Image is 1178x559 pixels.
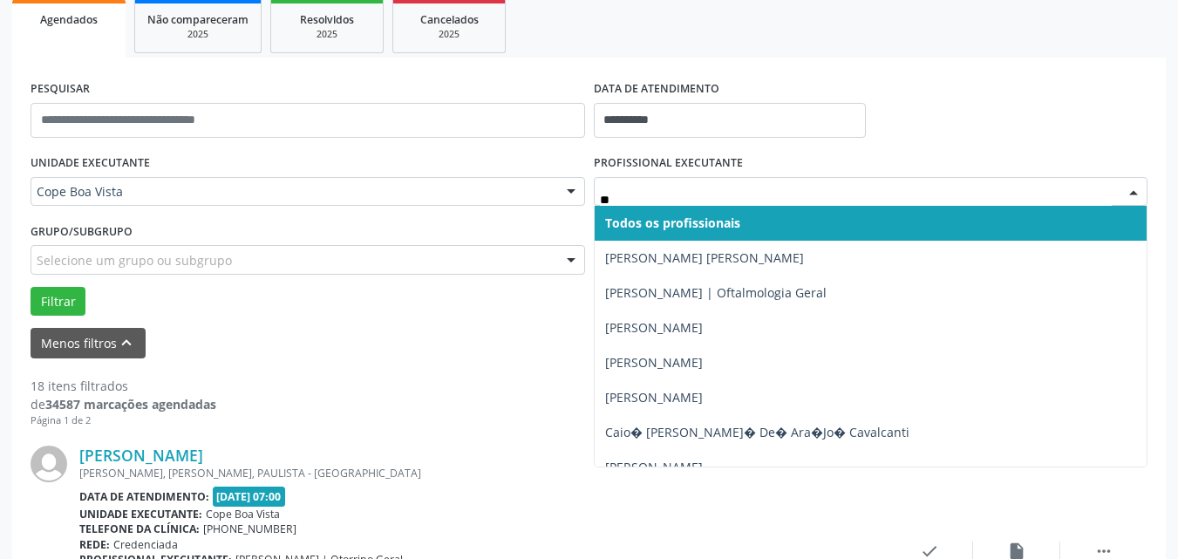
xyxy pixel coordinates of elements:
[594,76,719,103] label: DATA DE ATENDIMENTO
[206,507,280,522] span: Cope Boa Vista
[605,319,703,336] span: [PERSON_NAME]
[113,537,178,552] span: Credenciada
[147,28,249,41] div: 2025
[37,251,232,269] span: Selecione um grupo ou subgrupo
[605,354,703,371] span: [PERSON_NAME]
[31,218,133,245] label: Grupo/Subgrupo
[31,328,146,358] button: Menos filtroskeyboard_arrow_up
[605,424,909,440] span: Caio� [PERSON_NAME]� De� Ara�Jo� Cavalcanti
[605,284,827,301] span: [PERSON_NAME] | Oftalmologia Geral
[79,522,200,536] b: Telefone da clínica:
[605,215,740,231] span: Todos os profissionais
[203,522,296,536] span: [PHONE_NUMBER]
[45,396,216,412] strong: 34587 marcações agendadas
[79,466,886,481] div: [PERSON_NAME], [PERSON_NAME], PAULISTA - [GEOGRAPHIC_DATA]
[79,507,202,522] b: Unidade executante:
[283,28,371,41] div: 2025
[405,28,493,41] div: 2025
[37,183,549,201] span: Cope Boa Vista
[213,487,286,507] span: [DATE] 07:00
[31,413,216,428] div: Página 1 de 2
[79,537,110,552] b: Rede:
[594,150,743,177] label: PROFISSIONAL EXECUTANTE
[31,446,67,482] img: img
[79,489,209,504] b: Data de atendimento:
[147,12,249,27] span: Não compareceram
[31,377,216,395] div: 18 itens filtrados
[420,12,479,27] span: Cancelados
[31,76,90,103] label: PESQUISAR
[605,459,703,475] span: [PERSON_NAME]
[31,150,150,177] label: UNIDADE EXECUTANTE
[117,333,136,352] i: keyboard_arrow_up
[31,395,216,413] div: de
[605,389,703,406] span: [PERSON_NAME]
[300,12,354,27] span: Resolvidos
[605,249,804,266] span: [PERSON_NAME] [PERSON_NAME]
[40,12,98,27] span: Agendados
[31,287,85,317] button: Filtrar
[79,446,203,465] a: [PERSON_NAME]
